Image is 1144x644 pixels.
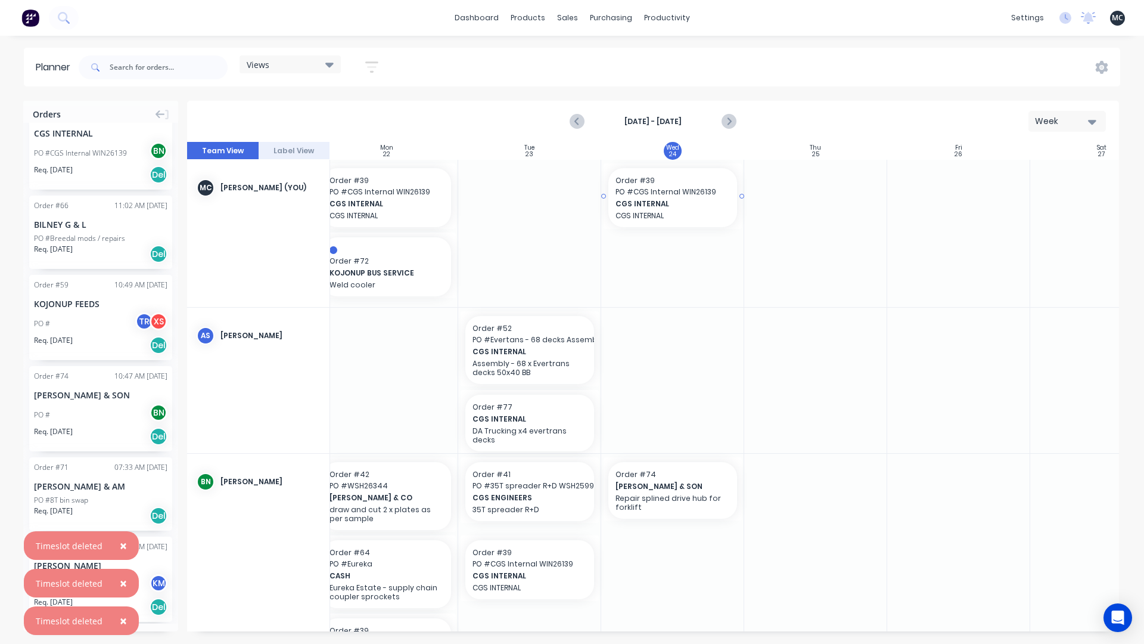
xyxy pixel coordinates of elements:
[329,583,444,601] p: Eureka Estate - supply chain coupler sprockets
[34,298,167,310] div: KOJONUP FEEDS
[135,312,153,330] div: TR
[197,179,214,197] div: MC
[34,389,167,401] div: [PERSON_NAME] & SON
[584,9,638,27] div: purchasing
[593,116,713,127] strong: [DATE] - [DATE]
[108,531,139,560] button: Close
[524,144,534,151] div: Tue
[669,151,676,157] div: 24
[955,151,962,157] div: 26
[150,574,167,592] div: KM
[1103,603,1132,632] div: Open Intercom Messenger
[472,505,587,514] p: 35T spreader R+D
[220,330,320,341] div: [PERSON_NAME]
[197,327,214,345] div: AS
[615,199,719,209] span: CGS INTERNAL
[329,481,444,491] span: PO # WSH26344
[472,359,587,377] p: Assembly - 68 x Evertrans decks 50x40 BB
[472,493,576,503] span: CGS ENGINEERS
[114,200,167,211] div: 11:02 AM [DATE]
[472,335,587,345] span: PO # Evertans - 68 decks Assembly
[34,495,88,506] div: PO #8T bin swap
[615,175,730,186] span: Order # 39
[449,9,505,27] a: dashboard
[526,151,533,157] div: 23
[1035,115,1090,128] div: Week
[34,335,73,346] span: Req. [DATE]
[34,426,73,437] span: Req. [DATE]
[329,211,444,220] p: CGS INTERNAL
[329,493,433,503] span: [PERSON_NAME] & CO
[259,142,330,160] button: Label View
[110,55,228,79] input: Search for orders...
[1097,144,1106,151] div: Sat
[108,569,139,597] button: Close
[329,280,444,289] p: Weld cooler
[150,142,167,160] div: BN
[329,626,444,636] span: Order # 39
[34,200,69,211] div: Order # 66
[21,9,39,27] img: Factory
[150,598,167,616] div: Del
[33,108,61,120] span: Orders
[34,480,167,493] div: [PERSON_NAME] & AM
[551,9,584,27] div: sales
[120,575,127,592] span: ×
[638,9,696,27] div: productivity
[34,462,69,473] div: Order # 71
[615,211,730,220] p: CGS INTERNAL
[114,541,167,552] div: 07:25 AM [DATE]
[36,615,102,627] div: Timeslot deleted
[36,540,102,552] div: Timeslot deleted
[34,127,167,140] div: CGS INTERNAL
[34,506,73,516] span: Req. [DATE]
[329,547,444,558] span: Order # 64
[197,473,214,491] div: BN
[666,144,679,151] div: Wed
[114,371,167,382] div: 10:47 AM [DATE]
[34,165,73,175] span: Req. [DATE]
[472,402,587,413] span: Order # 77
[472,481,587,491] span: PO # 35T spreader R+D WSH25997
[615,187,730,197] span: PO # CGS Internal WIN26139
[472,547,587,558] span: Order # 39
[472,426,587,444] p: DA Trucking x4 evertrans decks
[472,469,587,480] span: Order # 41
[329,559,444,569] span: PO # Eureka
[114,462,167,473] div: 07:33 AM [DATE]
[472,346,576,357] span: CGS INTERNAL
[1028,111,1106,132] button: Week
[247,58,269,71] span: Views
[1098,151,1105,157] div: 27
[34,280,69,290] div: Order # 59
[108,606,139,635] button: Close
[329,505,444,523] p: draw and cut 2 x plates as per sample
[1005,9,1050,27] div: settings
[150,507,167,525] div: Del
[472,323,587,334] span: Order # 52
[220,476,320,487] div: [PERSON_NAME]
[329,175,444,186] span: Order # 39
[220,182,320,193] div: [PERSON_NAME] (You)
[34,148,127,159] div: PO #CGS Internal WIN26139
[810,144,821,151] div: Thu
[329,469,444,480] span: Order # 42
[34,318,50,329] div: PO #
[34,218,167,231] div: BILNEY G & L
[187,142,259,160] button: Team View
[380,144,393,151] div: Mon
[329,199,433,209] span: CGS INTERNAL
[34,244,73,255] span: Req. [DATE]
[615,494,730,512] p: Repair splined drive hub for forklift
[150,428,167,445] div: Del
[329,187,444,197] span: PO # CGS Internal WIN26139
[150,245,167,263] div: Del
[34,410,50,420] div: PO #
[615,469,730,480] span: Order # 74
[383,151,390,157] div: 22
[615,481,719,492] span: [PERSON_NAME] & SON
[36,577,102,590] div: Timeslot deleted
[120,612,127,629] span: ×
[34,371,69,382] div: Order # 74
[329,571,433,581] span: CASH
